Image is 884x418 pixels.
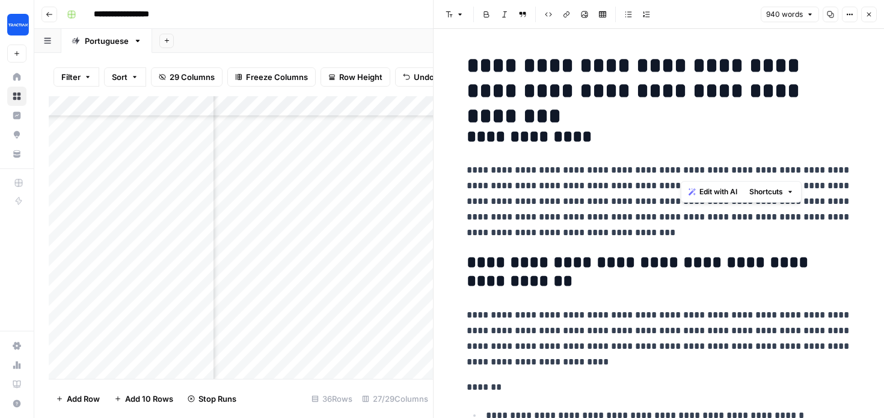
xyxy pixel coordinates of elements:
a: Home [7,67,26,87]
button: Add 10 Rows [107,389,180,408]
a: Insights [7,106,26,125]
span: 940 words [766,9,803,20]
div: 36 Rows [307,389,357,408]
span: Edit with AI [699,186,737,197]
button: 29 Columns [151,67,223,87]
span: Undo [414,71,434,83]
span: Filter [61,71,81,83]
button: Add Row [49,389,107,408]
img: Tractian Logo [7,14,29,35]
button: Stop Runs [180,389,244,408]
span: Freeze Columns [246,71,308,83]
div: 27/29 Columns [357,389,433,408]
button: Shortcuts [744,184,799,200]
span: 29 Columns [170,71,215,83]
span: Row Height [339,71,382,83]
a: Portuguese [61,29,152,53]
span: Add 10 Rows [125,393,173,405]
span: Add Row [67,393,100,405]
span: Sort [112,71,127,83]
span: Shortcuts [749,186,783,197]
span: Stop Runs [198,393,236,405]
button: Freeze Columns [227,67,316,87]
button: Sort [104,67,146,87]
a: Opportunities [7,125,26,144]
button: 940 words [761,7,819,22]
button: Undo [395,67,442,87]
a: Usage [7,355,26,375]
a: Your Data [7,144,26,164]
a: Learning Hub [7,375,26,394]
button: Workspace: Tractian [7,10,26,40]
button: Filter [54,67,99,87]
button: Help + Support [7,394,26,413]
button: Edit with AI [684,184,742,200]
div: Portuguese [85,35,129,47]
a: Browse [7,87,26,106]
a: Settings [7,336,26,355]
button: Row Height [321,67,390,87]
